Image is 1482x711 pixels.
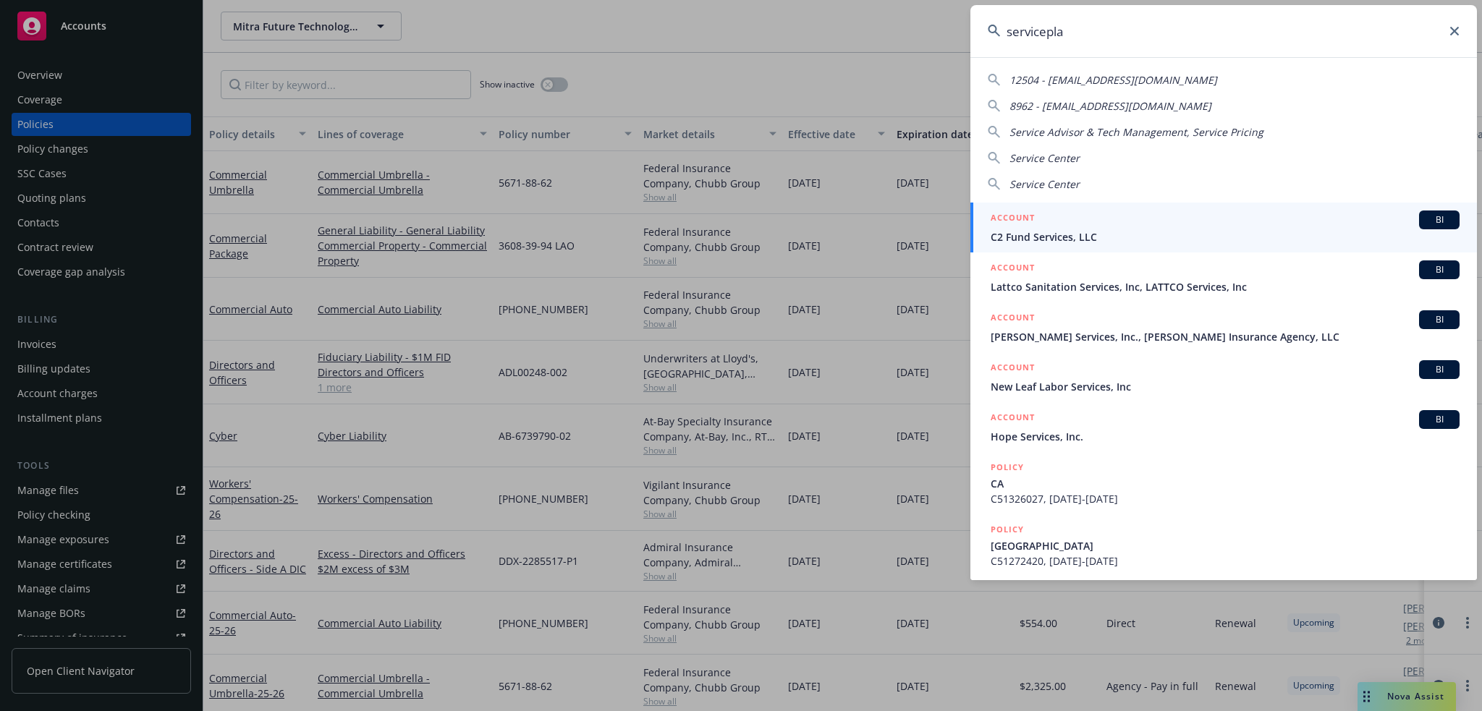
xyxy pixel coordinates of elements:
a: ACCOUNTBIHope Services, Inc. [970,402,1477,452]
h5: ACCOUNT [991,360,1035,378]
span: C51272420, [DATE]-[DATE] [991,553,1460,569]
span: BI [1425,413,1454,426]
a: ACCOUNTBINew Leaf Labor Services, Inc [970,352,1477,402]
span: Service Advisor & Tech Management, Service Pricing [1009,125,1263,139]
span: BI [1425,213,1454,226]
span: New Leaf Labor Services, Inc [991,379,1460,394]
h5: ACCOUNT [991,410,1035,427]
span: Lattco Sanitation Services, Inc, LATTCO Services, Inc [991,279,1460,294]
h5: ACCOUNT [991,260,1035,278]
h5: ACCOUNT [991,210,1035,228]
span: 8962 - [EMAIL_ADDRESS][DOMAIN_NAME] [1009,99,1211,113]
span: C2 Fund Services, LLC [991,229,1460,244]
span: 12504 - [EMAIL_ADDRESS][DOMAIN_NAME] [1009,73,1217,87]
span: Hope Services, Inc. [991,429,1460,444]
span: C51326027, [DATE]-[DATE] [991,491,1460,506]
span: CA [991,476,1460,491]
span: BI [1425,313,1454,326]
span: [PERSON_NAME] Services, Inc., [PERSON_NAME] Insurance Agency, LLC [991,329,1460,344]
h5: ACCOUNT [991,310,1035,328]
span: Service Center [1009,177,1080,191]
a: ACCOUNTBILattco Sanitation Services, Inc, LATTCO Services, Inc [970,252,1477,302]
h5: POLICY [991,460,1024,474]
h5: POLICY [991,522,1024,537]
input: Search... [970,5,1477,57]
a: POLICYCAC51326027, [DATE]-[DATE] [970,452,1477,514]
a: ACCOUNTBI[PERSON_NAME] Services, Inc., [PERSON_NAME] Insurance Agency, LLC [970,302,1477,352]
span: [GEOGRAPHIC_DATA] [991,538,1460,553]
a: ACCOUNTBIC2 Fund Services, LLC [970,203,1477,252]
a: POLICY[GEOGRAPHIC_DATA]C51272420, [DATE]-[DATE] [970,514,1477,576]
span: BI [1425,263,1454,276]
span: Service Center [1009,151,1080,165]
span: BI [1425,363,1454,376]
